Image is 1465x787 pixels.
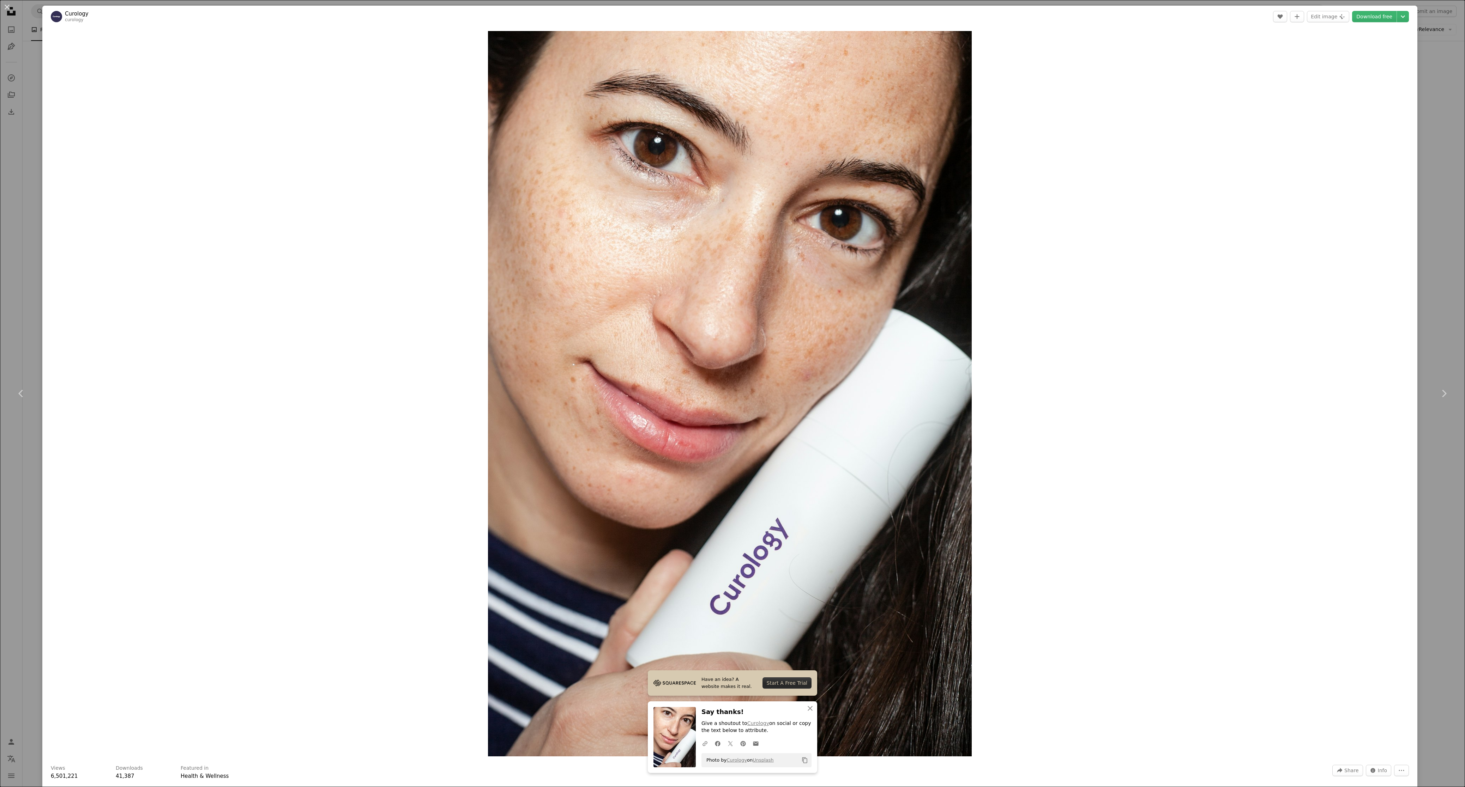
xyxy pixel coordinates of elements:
[727,757,747,763] a: Curology
[1394,765,1409,776] button: More Actions
[724,736,737,750] a: Share on Twitter
[51,773,78,779] span: 6,501,221
[1423,360,1465,427] a: Next
[488,31,972,756] button: Zoom in on this image
[1332,765,1363,776] button: Share this image
[51,765,65,772] h3: Views
[1352,11,1397,22] a: Download free
[799,754,811,766] button: Copy to clipboard
[1397,11,1409,22] button: Choose download size
[1344,765,1358,776] span: Share
[1290,11,1304,22] button: Add to Collection
[116,765,143,772] h3: Downloads
[749,736,762,750] a: Share over email
[753,757,773,763] a: Unsplash
[1366,765,1392,776] button: Stats about this image
[701,676,757,690] span: Have an idea? A website makes it real.
[65,10,89,17] a: Curology
[762,677,812,689] div: Start A Free Trial
[488,31,972,756] img: woman holding Curology bottle
[1307,11,1349,22] button: Edit image
[648,670,817,696] a: Have an idea? A website makes it real.Start A Free Trial
[181,773,229,779] a: Health & Wellness
[181,765,209,772] h3: Featured in
[1378,765,1387,776] span: Info
[701,707,812,717] h3: Say thanks!
[701,720,812,734] p: Give a shoutout to on social or copy the text below to attribute.
[116,773,134,779] span: 41,387
[711,736,724,750] a: Share on Facebook
[65,17,84,22] a: curology
[703,755,774,766] span: Photo by on
[747,720,769,726] a: Curology
[1273,11,1287,22] button: Like
[51,11,62,22] img: Go to Curology's profile
[653,678,696,688] img: file-1705255347840-230a6ab5bca9image
[737,736,749,750] a: Share on Pinterest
